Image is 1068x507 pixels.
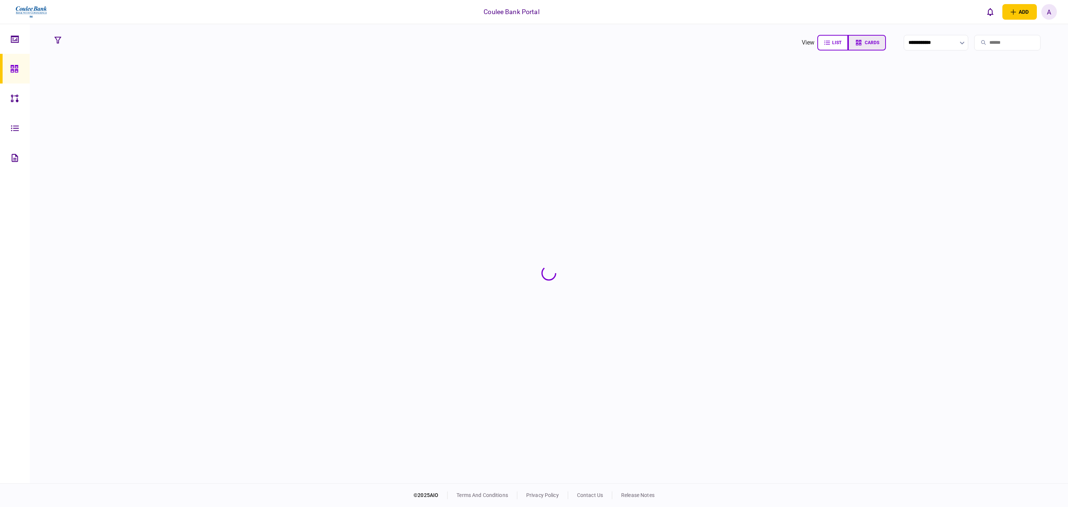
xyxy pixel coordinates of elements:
div: view [802,38,815,47]
a: privacy policy [526,492,559,498]
span: list [832,40,841,45]
div: Coulee Bank Portal [484,7,539,17]
button: A [1041,4,1057,20]
img: client company logo [15,3,48,21]
a: release notes [621,492,655,498]
button: open adding identity options [1002,4,1037,20]
button: cards [848,35,886,50]
div: © 2025 AIO [413,491,448,499]
a: terms and conditions [456,492,508,498]
button: list [817,35,848,50]
span: cards [865,40,879,45]
button: open notifications list [982,4,998,20]
a: contact us [577,492,603,498]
